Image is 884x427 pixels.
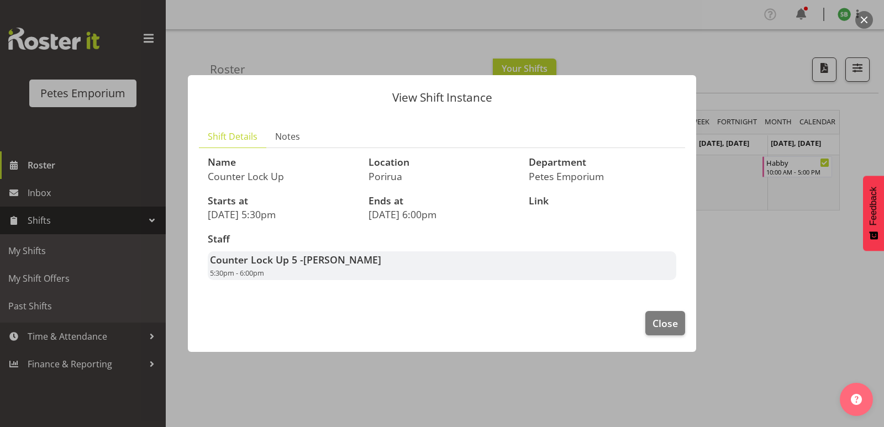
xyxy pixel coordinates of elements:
[210,268,264,278] span: 5:30pm - 6:00pm
[369,196,516,207] h3: Ends at
[208,130,257,143] span: Shift Details
[653,316,678,330] span: Close
[645,311,685,335] button: Close
[529,170,676,182] p: Petes Emporium
[863,176,884,251] button: Feedback - Show survey
[369,208,516,220] p: [DATE] 6:00pm
[369,170,516,182] p: Porirua
[210,253,381,266] strong: Counter Lock Up 5 -
[529,196,676,207] h3: Link
[275,130,300,143] span: Notes
[199,92,685,103] p: View Shift Instance
[208,170,355,182] p: Counter Lock Up
[529,157,676,168] h3: Department
[369,157,516,168] h3: Location
[303,253,381,266] span: [PERSON_NAME]
[208,208,355,220] p: [DATE] 5:30pm
[208,234,676,245] h3: Staff
[851,394,862,405] img: help-xxl-2.png
[208,157,355,168] h3: Name
[869,187,878,225] span: Feedback
[208,196,355,207] h3: Starts at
